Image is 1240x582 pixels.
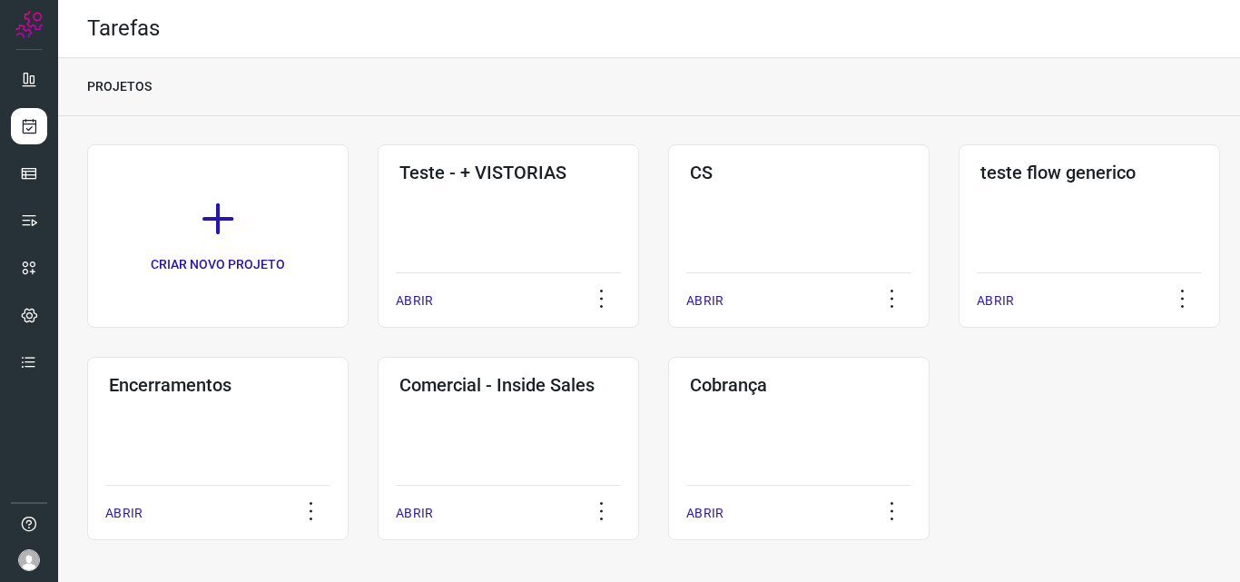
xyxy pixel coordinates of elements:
[980,162,1198,183] h3: teste flow generico
[977,291,1014,311] p: ABRIR
[109,374,327,396] h3: Encerramentos
[105,504,143,523] p: ABRIR
[87,15,160,42] h2: Tarefas
[690,374,908,396] h3: Cobrança
[399,374,617,396] h3: Comercial - Inside Sales
[690,162,908,183] h3: CS
[15,11,43,38] img: Logo
[399,162,617,183] h3: Teste - + VISTORIAS
[87,77,152,96] p: PROJETOS
[396,504,433,523] p: ABRIR
[151,255,285,274] p: CRIAR NOVO PROJETO
[686,504,723,523] p: ABRIR
[18,549,40,571] img: avatar-user-boy.jpg
[686,291,723,311] p: ABRIR
[396,291,433,311] p: ABRIR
